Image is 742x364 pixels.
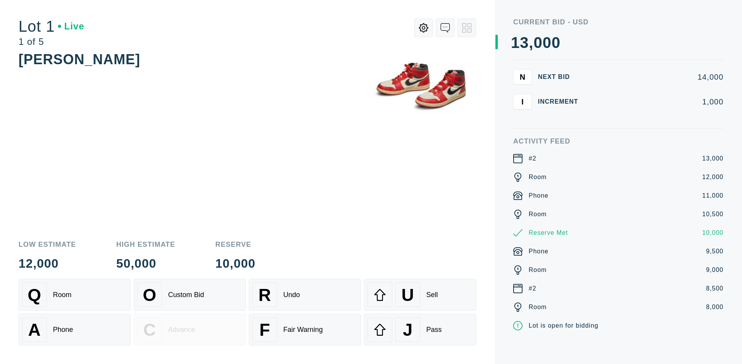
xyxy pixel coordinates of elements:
div: Current Bid - USD [513,19,723,26]
div: Advance [168,326,195,334]
div: Phone [529,191,548,200]
div: Increment [538,99,584,105]
button: I [513,94,532,109]
div: #2 [529,154,536,163]
div: 3 [520,35,529,50]
div: Reserve [215,241,255,248]
div: Activity Feed [513,138,723,145]
div: Room [53,291,71,299]
div: 1 of 5 [19,37,84,46]
button: USell [364,279,476,311]
span: J [403,320,412,340]
span: O [143,285,157,305]
div: Room [529,302,547,312]
div: Lot 1 [19,19,84,34]
div: Room [529,173,547,182]
div: Pass [426,326,442,334]
div: 11,000 [702,191,723,200]
div: 14,000 [591,73,723,81]
div: #2 [529,284,536,293]
div: 12,000 [19,257,76,270]
div: Low Estimate [19,241,76,248]
div: 10,000 [702,228,723,238]
div: 50,000 [116,257,175,270]
div: 0 [534,35,543,50]
button: RUndo [249,279,361,311]
div: 1 [511,35,520,50]
span: C [143,320,156,340]
div: 8,500 [706,284,723,293]
div: 10,000 [215,257,255,270]
div: Reserve Met [529,228,568,238]
div: Fair Warning [283,326,323,334]
div: Sell [426,291,438,299]
div: Lot is open for bidding [529,321,598,330]
div: 0 [543,35,551,50]
div: Room [529,210,547,219]
div: 9,000 [706,265,723,275]
span: N [520,72,525,81]
div: 1,000 [591,98,723,106]
div: High Estimate [116,241,175,248]
span: A [28,320,41,340]
div: 8,000 [706,302,723,312]
div: Live [58,22,84,31]
div: 12,000 [702,173,723,182]
span: I [521,97,524,106]
div: 13,000 [702,154,723,163]
button: APhone [19,314,131,345]
div: Room [529,265,547,275]
div: Undo [283,291,300,299]
button: JPass [364,314,476,345]
button: N [513,69,532,85]
div: Custom Bid [168,291,204,299]
div: Phone [53,326,73,334]
span: F [259,320,270,340]
div: 9,500 [706,247,723,256]
div: Next Bid [538,74,584,80]
span: U [402,285,414,305]
div: [PERSON_NAME] [19,51,140,67]
div: Phone [529,247,548,256]
button: CAdvance [134,314,246,345]
button: QRoom [19,279,131,311]
div: 10,500 [702,210,723,219]
span: R [259,285,271,305]
div: 0 [551,35,560,50]
div: , [529,35,534,190]
span: Q [28,285,41,305]
button: OCustom Bid [134,279,246,311]
button: FFair Warning [249,314,361,345]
